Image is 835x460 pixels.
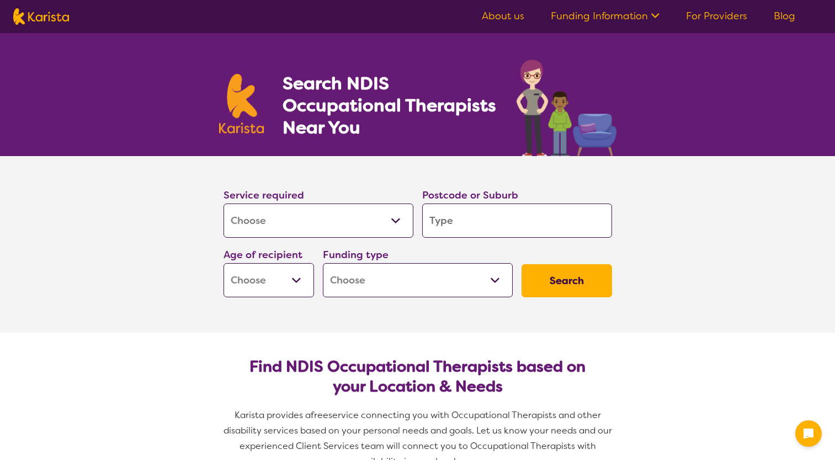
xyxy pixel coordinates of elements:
[219,74,264,133] img: Karista logo
[311,409,328,421] span: free
[686,9,747,23] a: For Providers
[517,60,616,156] img: occupational-therapy
[522,264,612,297] button: Search
[551,9,660,23] a: Funding Information
[13,8,69,25] img: Karista logo
[422,204,612,238] input: Type
[482,9,524,23] a: About us
[774,9,795,23] a: Blog
[422,189,518,202] label: Postcode or Suburb
[224,189,304,202] label: Service required
[235,409,311,421] span: Karista provides a
[224,248,302,261] label: Age of recipient
[323,248,389,261] label: Funding type
[283,72,497,138] h1: Search NDIS Occupational Therapists Near You
[232,357,603,397] h2: Find NDIS Occupational Therapists based on your Location & Needs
